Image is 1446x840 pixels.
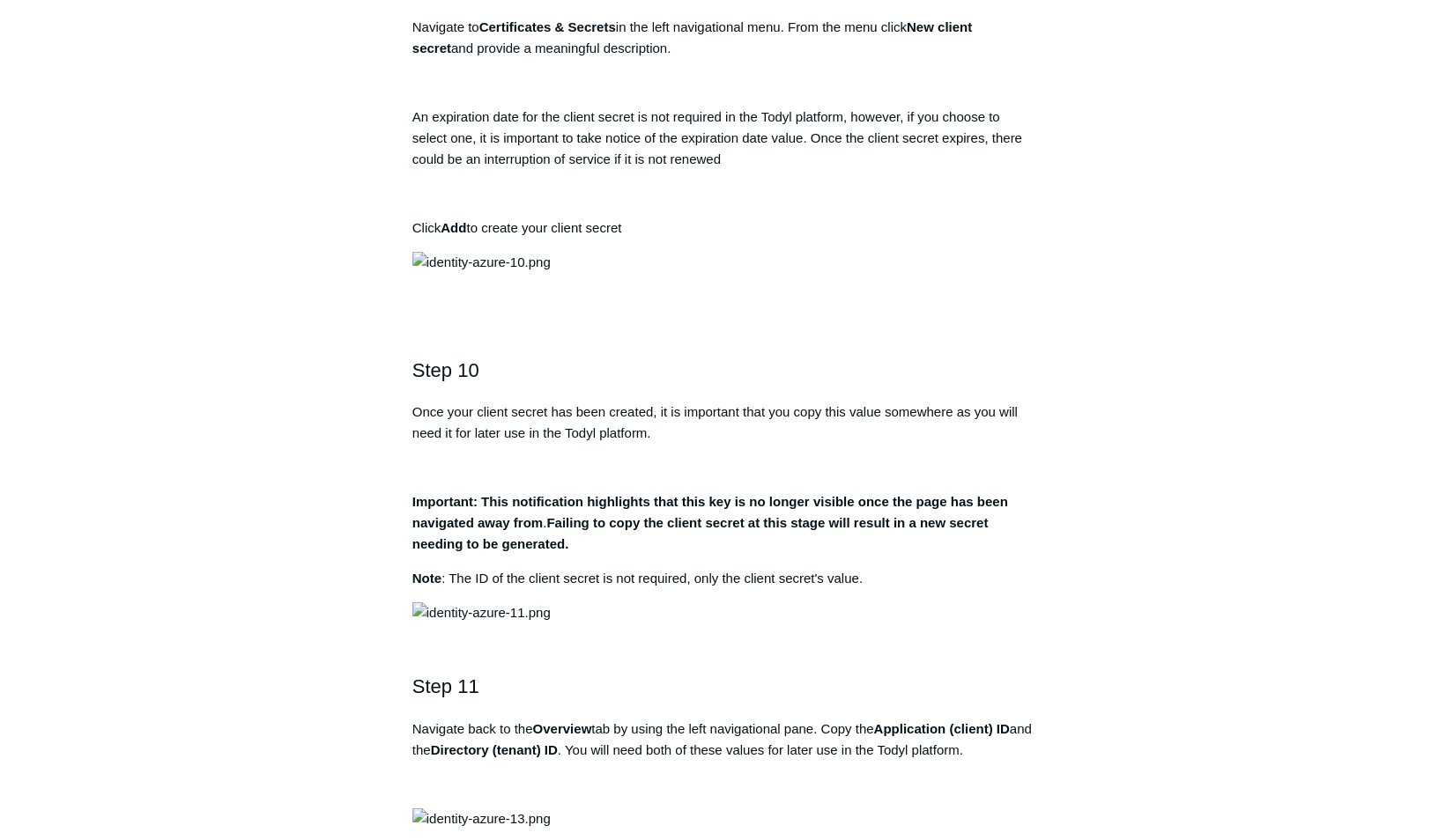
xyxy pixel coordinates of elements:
h2: Step 11 [412,671,1034,702]
img: identity-azure-11.png [412,602,551,623]
p: Once your client secret has been created, it is important that you copy this value somewhere as y... [412,402,1034,444]
strong: New client secret [412,19,972,55]
p: An expiration date for the client secret is not required in the Todyl platform, however, if you c... [412,107,1034,170]
strong: Important: This notification highlights that this key is no longer visible once the page has been... [412,494,1008,530]
strong: Note [412,571,441,586]
p: Navigate to in the left navigational menu. From the menu click and provide a meaningful description. [412,17,1034,59]
img: identity-azure-10.png [412,252,551,273]
strong: Application (client) ID [873,721,1009,736]
strong: Certificates & Secrets [479,19,616,34]
strong: Overview [532,721,591,736]
strong: Failing to copy the client secret at this stage will result in a new secret needing to be generated. [412,515,989,551]
h2: Step 10 [412,355,1034,386]
strong: Directory (tenant) ID [431,742,558,757]
p: Click to create your client secret [412,217,1034,239]
p: . [412,491,1034,555]
p: Navigate back to the tab by using the left navigational pane. Copy the and the . You will need bo... [412,718,1034,761]
p: : The ID of the client secret is not required, only the client secret's value. [412,568,1034,589]
img: identity-azure-13.png [412,808,551,829]
strong: Add [441,220,466,235]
